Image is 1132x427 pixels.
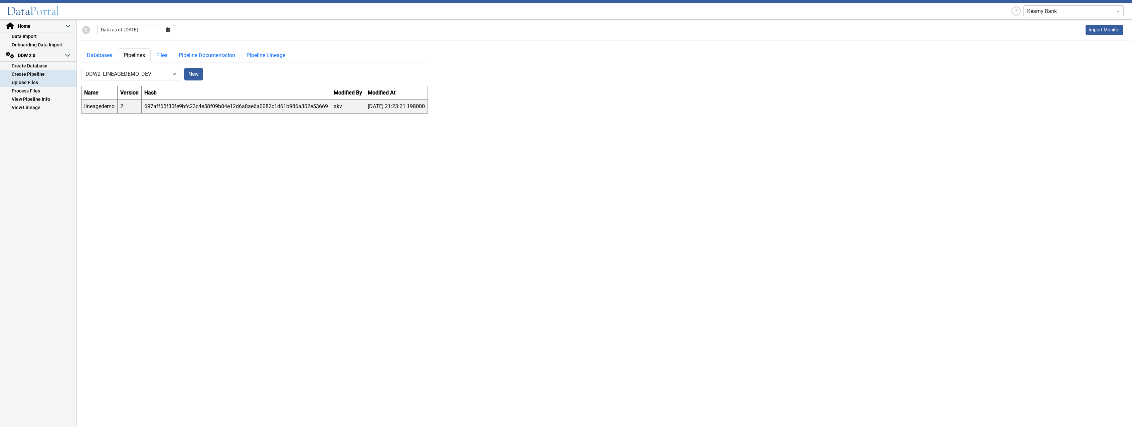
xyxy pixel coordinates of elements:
span: Data [7,4,30,18]
span: Home [17,23,65,30]
span: Portal [30,4,59,18]
td: 697aff65f30fe9bfc23c4e58f09b84e12d6a8ae6a0082c1d61b986a302e53669 [142,99,331,113]
a: Pipelines [118,48,151,62]
th: Modified At [365,86,428,99]
span: Data as of: [DATE] [101,26,138,33]
th: Version [118,86,142,99]
a: This is available for Darling Employees only [1086,25,1123,35]
a: Pipeline Documentation [173,48,241,62]
span: DDW 2.0 [17,52,65,59]
td: 2 [118,99,142,113]
ng-select: Kearny Bank [1023,5,1124,17]
td: akv [331,99,365,113]
a: Databases [81,48,118,62]
a: Files [151,48,173,62]
th: Modified By [331,86,365,99]
th: Name [82,86,118,99]
th: Hash [142,86,331,99]
a: Pipeline Lineage [241,48,291,62]
td: [DATE] 21:23:21.198000 [365,99,428,113]
button: New [184,68,203,80]
div: Help [1009,5,1023,18]
td: lineagedemo [82,99,118,113]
